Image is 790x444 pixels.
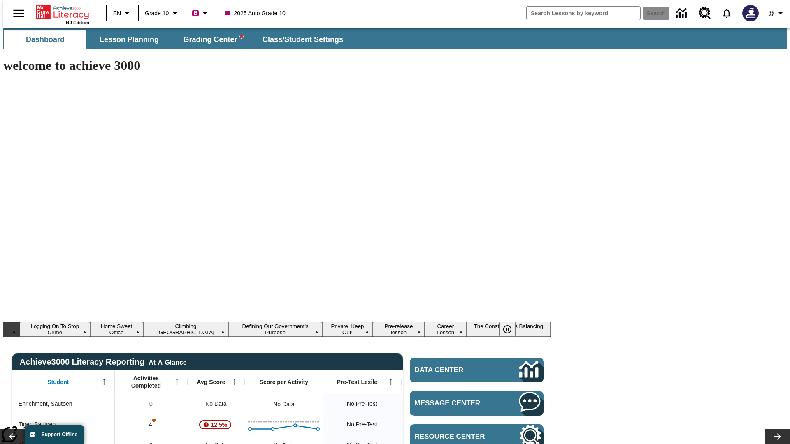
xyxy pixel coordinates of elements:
[98,376,110,388] button: Open Menu
[410,391,544,416] a: Message Center
[197,378,225,386] span: Avg Score
[347,420,377,429] span: No Pre-Test, Tiger, Sautoen
[208,417,231,432] span: 12.5%
[3,58,551,73] h1: welcome to achieve 3000
[401,414,479,435] div: No Data, Tiger, Sautoen
[20,357,187,367] span: Achieve3000 Literacy Reporting
[410,358,544,382] a: Data Center
[66,20,89,25] span: NJ Edition
[148,420,154,429] p: 4
[269,396,298,412] div: No Data, Enrichment, Sautoen
[171,376,183,388] button: Open Menu
[401,393,479,414] div: No Data, Enrichment, Sautoen
[499,322,516,337] button: Pause
[3,30,351,49] div: SubNavbar
[26,35,65,44] span: Dashboard
[47,378,69,386] span: Student
[36,4,89,20] a: Home
[19,420,56,429] span: Tiger, Sautoen
[765,429,790,444] button: Lesson carousel, Next
[183,35,243,44] span: Grading Center
[694,2,716,24] a: Resource Center, Will open in new tab
[4,30,86,49] button: Dashboard
[225,9,285,18] span: 2025 Auto Grade 10
[115,393,187,414] div: 0, Enrichment, Sautoen
[187,393,245,414] div: No Data, Enrichment, Sautoen
[143,322,229,337] button: Slide 3 Climbing Mount Tai
[115,414,187,435] div: 4, One or more Activity scores may be invalid., Tiger, Sautoen
[737,2,764,24] button: Select a new avatar
[20,322,90,337] button: Slide 1 Logging On To Stop Crime
[322,322,373,337] button: Slide 5 Private! Keep Out!
[263,35,343,44] span: Class/Student Settings
[742,5,759,21] img: Avatar
[25,425,84,444] button: Support Offline
[113,9,121,18] span: EN
[100,35,159,44] span: Lesson Planning
[145,9,169,18] span: Grade 10
[149,357,186,366] div: At-A-Glance
[142,6,183,21] button: Grade: Grade 10, Select a grade
[149,400,153,408] span: 0
[256,30,350,49] button: Class/Student Settings
[36,3,89,25] div: Home
[768,9,774,18] span: @
[385,376,397,388] button: Open Menu
[19,400,72,408] span: Enrichment, Sautoen
[3,28,787,49] div: SubNavbar
[119,375,173,389] span: Activities Completed
[425,322,467,337] button: Slide 7 Career Lesson
[415,399,495,407] span: Message Center
[415,432,495,441] span: Resource Center
[527,7,640,20] input: search field
[499,322,524,337] div: Pause
[671,2,694,25] a: Data Center
[373,322,425,337] button: Slide 6 Pre-release lesson
[716,2,737,24] a: Notifications
[189,6,213,21] button: Boost Class color is violet red. Change class color
[764,6,790,21] button: Profile/Settings
[415,366,492,374] span: Data Center
[7,1,31,25] button: Open side menu
[193,8,197,18] span: B
[228,322,322,337] button: Slide 4 Defining Our Government's Purpose
[260,378,309,386] span: Score per Activity
[42,432,77,437] span: Support Offline
[109,6,136,21] button: Language: EN, Select a language
[172,30,254,49] button: Grading Center
[88,30,170,49] button: Lesson Planning
[201,395,230,412] span: No Data
[347,400,377,408] span: No Pre-Test, Enrichment, Sautoen
[90,322,143,337] button: Slide 2 Home Sweet Office
[187,414,245,435] div: , 12.5%, Attention! This student's Average First Try Score of 12.5% is below 65%, Tiger, Sautoen
[337,378,378,386] span: Pre-Test Lexile
[467,322,551,337] button: Slide 8 The Constitution's Balancing Act
[240,35,243,38] svg: writing assistant alert
[228,376,241,388] button: Open Menu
